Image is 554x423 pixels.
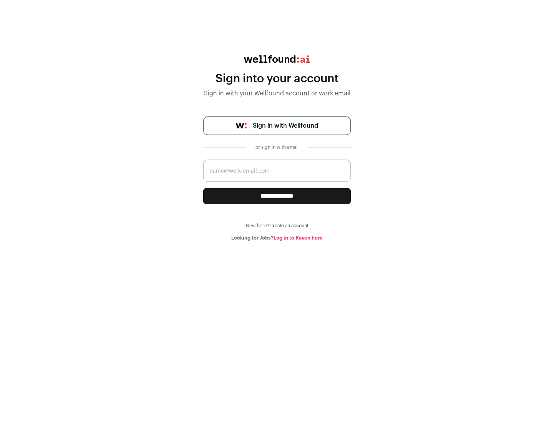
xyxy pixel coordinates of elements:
[203,117,351,135] a: Sign in with Wellfound
[253,121,318,130] span: Sign in with Wellfound
[203,72,351,86] div: Sign into your account
[269,223,309,228] a: Create an account
[203,89,351,98] div: Sign in with your Wellfound account or work email
[203,235,351,241] div: Looking for Jobs?
[252,144,302,150] div: or sign in with email
[203,160,351,182] input: name@work-email.com
[203,223,351,229] div: New here?
[236,123,247,128] img: wellfound-symbol-flush-black-fb3c872781a75f747ccb3a119075da62bfe97bd399995f84a933054e44a575c4.png
[244,55,310,63] img: wellfound:ai
[274,235,323,240] a: Log in to Raven here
